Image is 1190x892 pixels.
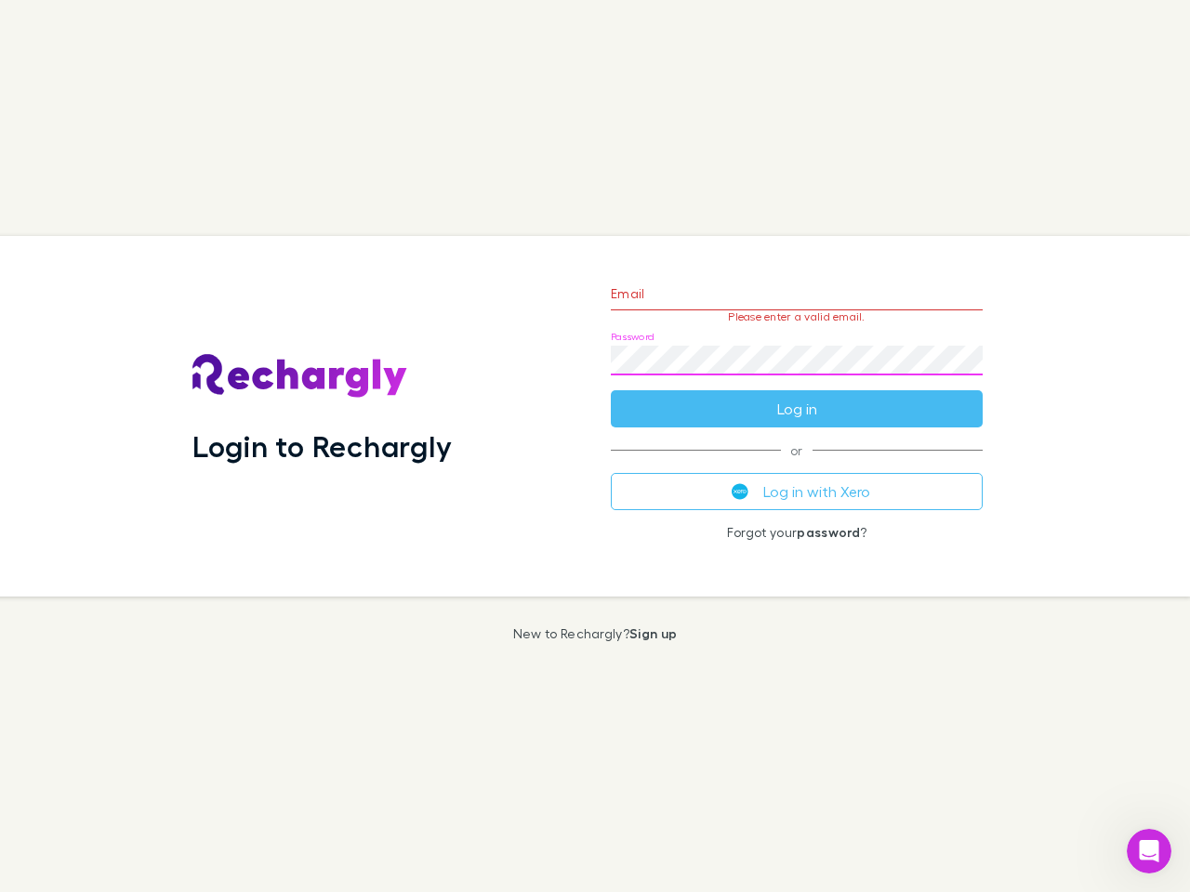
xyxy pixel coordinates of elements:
[513,626,678,641] p: New to Rechargly?
[629,625,677,641] a: Sign up
[611,310,983,323] p: Please enter a valid email.
[732,483,748,500] img: Xero's logo
[611,525,983,540] p: Forgot your ?
[797,524,860,540] a: password
[611,330,654,344] label: Password
[611,390,983,427] button: Log in
[1127,829,1171,873] iframe: Intercom live chat
[192,428,452,464] h1: Login to Rechargly
[192,354,408,399] img: Rechargly's Logo
[611,473,983,510] button: Log in with Xero
[611,450,983,451] span: or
